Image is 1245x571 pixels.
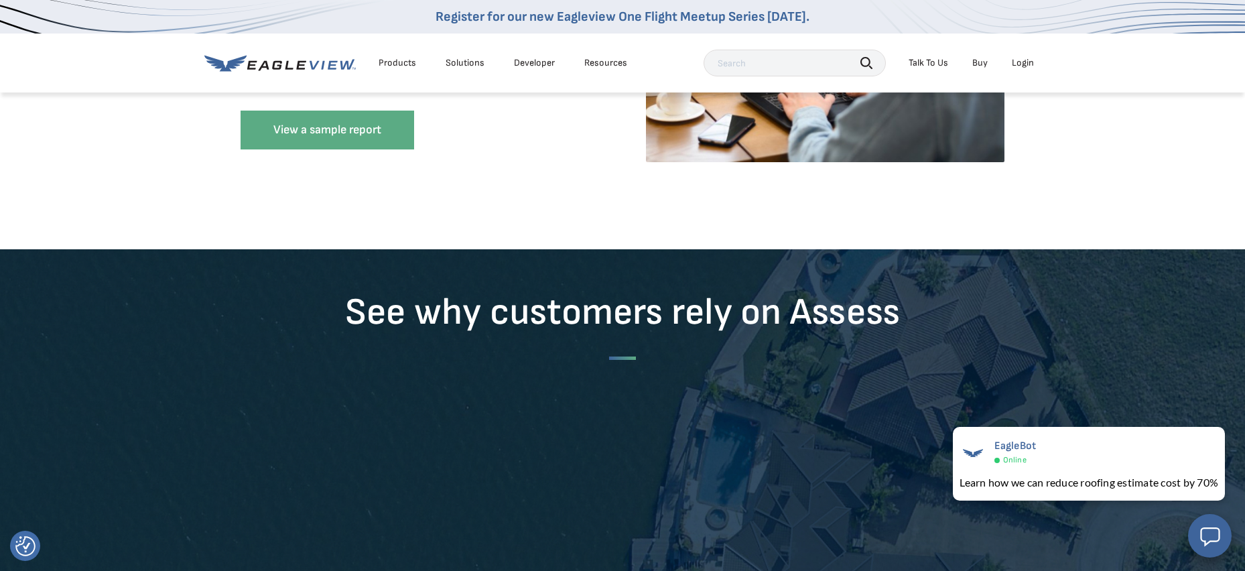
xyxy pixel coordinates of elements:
img: Revisit consent button [15,536,36,556]
div: Talk To Us [909,57,948,69]
div: Products [379,57,416,69]
a: Developer [514,57,555,69]
a: Register for our new Eagleview One Flight Meetup Series [DATE]. [436,9,809,25]
a: Buy [972,57,988,69]
img: EagleBot [960,440,986,466]
button: Open chat window [1188,514,1232,558]
button: Consent Preferences [15,536,36,556]
span: EagleBot [994,440,1037,452]
h2: See why customers rely on Assess [231,290,1014,336]
div: Login [1012,57,1034,69]
div: Learn how we can reduce roofing estimate cost by 70% [960,474,1218,491]
input: Search [704,50,886,76]
div: Solutions [446,57,484,69]
span: Online [1003,455,1027,465]
div: Resources [584,57,627,69]
a: View a sample report [241,111,414,149]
